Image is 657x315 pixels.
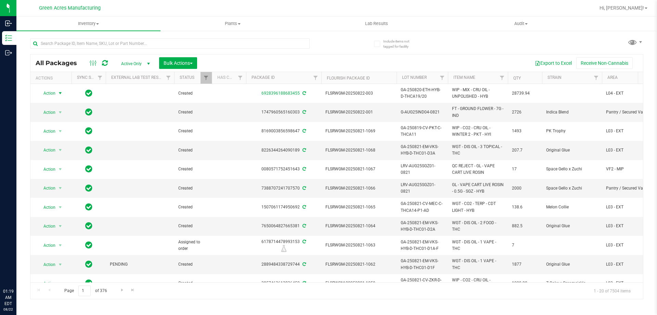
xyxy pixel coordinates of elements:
span: L03 - EXT [606,280,649,287]
span: FLSRWGM-20250822-001 [325,109,392,116]
span: WIP - CO2 - CRU OIL - WINTER 2 - PKT - HYI [452,125,504,138]
a: Filter [310,72,321,84]
span: Lab Results [356,21,397,27]
span: 207.7 [512,147,538,154]
span: Pantry / Secured Vault [606,185,649,192]
span: Indica Blend [546,109,598,116]
span: WGT - DIS OIL - 2 FOOD - THC [452,220,504,233]
span: In Sync [85,202,92,212]
span: In Sync [85,107,92,117]
span: 138.6 [512,204,538,210]
span: Sync from Compliance System [301,239,306,244]
span: Action [37,145,56,155]
div: 7650064827665381 [245,223,322,229]
span: select [56,241,65,250]
a: Strain [547,75,562,80]
span: 2000 [512,185,538,192]
span: 1877 [512,261,538,268]
span: FLSRWGM-20250821-1062 [325,261,392,268]
span: Created [178,223,208,229]
span: Original Glue [546,261,598,268]
span: L03 - EXT [606,147,649,154]
div: Actions [36,76,69,81]
span: Sync from Compliance System [301,91,306,96]
span: Sync from Compliance System [301,186,306,191]
a: Status [180,75,194,80]
p: 01:19 AM EDT [3,288,13,307]
div: 1747960565160303 [245,109,322,116]
div: 7388707241707570 [245,185,322,192]
span: FLSRWGM-20250821-1068 [325,147,392,154]
span: In Sync [85,145,92,155]
span: select [56,88,65,98]
span: Sync from Compliance System [301,110,306,114]
span: Sync from Compliance System [301,167,306,171]
span: Action [37,108,56,117]
div: 6178714478993153 [245,239,322,252]
div: 2889484338729744 [245,261,322,268]
span: GA-250821-EM-VKS-HYB-D-THC01-D1F [401,258,444,271]
span: select [56,203,65,212]
span: Created [178,128,208,134]
span: 17 [512,166,538,172]
span: LRV-AUG25SGZ01-0821 [401,182,444,195]
span: In Sync [85,164,92,174]
span: WGT - DIS OIL - 3 TOPICAL - THC [452,144,504,157]
span: WGT - DIS OIL - 1 VAPE - THC [452,258,504,271]
span: GA-250821-CV-MEC-C-THCA14-P1-AD [401,201,444,214]
span: select [56,279,65,288]
span: select [56,165,65,174]
a: Go to the next page [117,286,127,295]
span: QC REJECT - GL - VAPE CART LIVE ROSIN [452,163,504,176]
a: Filter [437,72,448,84]
span: Created [178,280,208,287]
span: Sync from Compliance System [301,148,306,153]
inline-svg: Outbound [5,49,12,56]
a: Filter [94,72,106,84]
span: Action [37,88,56,98]
span: In Sync [85,88,92,98]
span: 7 [512,242,538,249]
span: GA-250821-EM-VKS-HYB-D-THC01-D2A [401,220,444,233]
span: PK Trophy [546,128,598,134]
span: VF2 - MIP [606,166,649,172]
div: 8169003856598647 [245,128,322,134]
span: FLSRWGM-20250821-1067 [325,166,392,172]
span: Space Gello x Zuchi [546,185,598,192]
span: Sync from Compliance System [301,262,306,267]
span: Action [37,203,56,212]
span: FLSRWGM-20250821-1063 [325,242,392,249]
div: R&D Lab Sample [245,245,322,252]
span: 1 - 20 of 7504 items [588,286,636,296]
span: In Sync [85,221,92,231]
span: FLSRWGM-20250822-003 [325,90,392,97]
div: 1507061174950692 [245,204,322,210]
a: Package ID [252,75,275,80]
span: WIP - CO2 - CRU OIL - WINTER 1 - ZKR - IND [452,277,504,290]
a: Sync Status [77,75,103,80]
span: select [56,260,65,269]
button: Export to Excel [530,57,576,69]
span: Include items not tagged for facility [383,39,417,49]
span: In Sync [85,278,92,288]
p: 08/22 [3,307,13,312]
span: Action [37,126,56,136]
span: L03 - EXT [606,261,649,268]
a: Lab Results [305,16,449,31]
a: Filter [497,72,508,84]
input: Search Package ID, Item Name, SKU, Lot or Part Number... [30,38,310,49]
a: Area [607,75,618,80]
span: GA-250821-EM-VKS-HYB-D-THC01-D3A [401,144,444,157]
span: 2726 [512,109,538,116]
span: All Packages [36,59,84,67]
span: Sync from Compliance System [301,281,306,286]
th: Has COA [212,72,246,84]
span: Created [178,109,208,116]
span: Space Gello x Zuchi [546,166,598,172]
a: Inventory [16,16,160,31]
span: Created [178,261,208,268]
span: FLSRWGM-20250821-1064 [325,223,392,229]
span: G-AUG25IND04-0821 [401,109,444,116]
span: Created [178,204,208,210]
span: L03 - EXT [606,204,649,210]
